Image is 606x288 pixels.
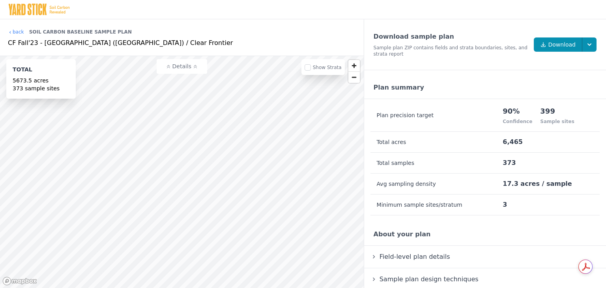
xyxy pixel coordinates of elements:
[378,274,480,284] span: Sample plan design techniques
[8,3,70,16] img: Yard Stick Logo
[370,252,600,262] summary: Field-level plan details
[348,60,360,71] button: Zoom in
[364,77,606,99] div: Plan summary
[364,223,606,246] div: About your plan
[370,275,600,284] summary: Sample plan design techniques
[378,251,452,262] span: Field-level plan details
[313,65,342,70] label: Show Strata
[8,29,24,35] a: back
[502,174,600,194] td: 17.3 acres / sample
[13,77,69,84] div: 5673.5 acres
[540,106,574,117] div: 399
[503,118,532,125] div: Confidence
[8,38,356,48] div: CF Fall'23 - [GEOGRAPHIC_DATA] ([GEOGRAPHIC_DATA]) / Clear Frontier
[370,132,503,153] th: Total acres
[540,118,574,125] div: Sample sites
[374,45,528,57] div: Sample plan ZIP contains fields and strata boundaries, sites, and strata report
[370,153,503,174] th: Total samples
[29,26,132,38] div: Soil Carbon Baseline Sample Plan
[503,106,532,117] div: 90%
[502,132,600,153] td: 6,465
[502,194,600,215] td: 3
[534,37,583,52] a: Download
[2,277,37,286] a: Mapbox logo
[374,32,528,41] div: Download sample plan
[348,72,360,83] span: Zoom out
[370,194,503,215] th: Minimum sample sites/stratum
[370,174,503,194] th: Avg sampling density
[370,99,503,132] th: Plan precision target
[13,65,69,77] div: Total
[13,84,69,92] div: 373 sample sites
[157,59,207,74] button: Details
[348,71,360,83] button: Zoom out
[502,153,600,174] td: 373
